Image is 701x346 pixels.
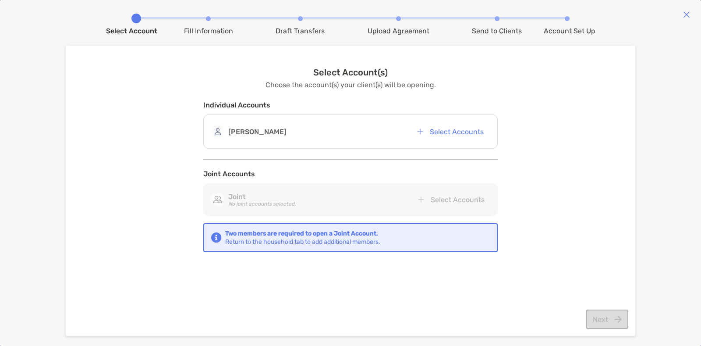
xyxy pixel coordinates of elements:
[544,27,595,35] div: Account Set Up
[228,128,287,136] strong: [PERSON_NAME]
[225,229,380,238] strong: Two members are required to open a Joint Account.
[211,193,225,207] img: avatar
[276,27,325,35] div: Draft Transfers
[228,201,296,207] i: No joint accounts selected.
[313,67,388,78] h3: Select Account(s)
[225,229,380,246] div: Return to the household tab to add additional members.
[203,101,498,109] h4: Individual Accounts
[266,79,436,90] p: Choose the account(s) your client(s) will be opening.
[683,11,690,18] img: close modal
[203,170,498,178] h4: Joint Accounts
[410,122,490,141] button: Select Accounts
[106,27,157,35] div: Select Account
[228,193,246,201] strong: Joint
[211,125,225,139] img: avatar
[211,232,222,243] img: Notification icon
[472,27,522,35] div: Send to Clients
[184,27,233,35] div: Fill Information
[368,27,429,35] div: Upload Agreement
